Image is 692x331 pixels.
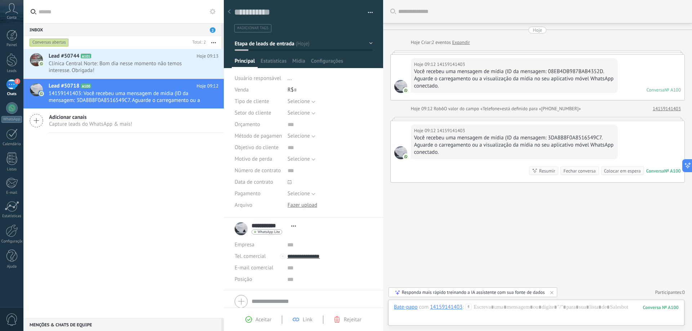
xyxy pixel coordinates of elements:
img: com.amocrm.amocrmwa.svg [403,88,408,93]
button: Mais [206,36,221,49]
a: Expandir [452,39,470,46]
div: E-mail [1,191,22,195]
span: Selecione [288,133,310,139]
span: Motivo de perda [235,156,272,162]
span: Arquivo [235,202,252,208]
span: Adicionar canais [49,114,132,121]
button: Selecione [288,130,315,142]
span: 2 [210,27,216,33]
span: Selecione [288,98,310,105]
a: Lead #50718 A100 Hoje 09:12 14159141403: Você recebeu uma mensagem de mídia (ID da mensagem: 3DA8... [23,79,224,108]
span: O valor do campo «Telefone» [444,105,502,112]
button: E-mail comercial [235,262,273,274]
span: Método de pagamento [235,133,287,139]
span: com [419,304,429,311]
div: Hoje [533,27,542,33]
div: Resumir [539,167,555,174]
div: Hoje [411,39,421,46]
span: 14159141403 [394,80,407,93]
img: com.amocrm.amocrmwa.svg [39,61,44,66]
span: Selecione [288,109,310,116]
div: Configurações [1,239,22,244]
span: #adicionar tags [237,26,269,31]
span: Venda [235,86,249,93]
span: Principal [235,58,255,68]
div: Empresa [235,239,282,251]
span: A100 [81,84,91,88]
span: Tel. comercial [235,253,266,260]
span: E-mail comercial [235,264,273,271]
span: Mídia [292,58,305,68]
div: Usuário responsável [235,73,282,84]
div: Você recebeu uma mensagem de mídia (ID da mensagem: 08EB4DB987BAB4352D. Aguarde o carregamento ou... [414,68,615,90]
div: Leads [1,69,22,73]
span: Capture leads do WhatsApp & mais! [49,121,132,128]
button: Selecione [288,96,315,107]
span: 14159141403 [394,146,407,159]
div: Venda [235,84,282,96]
span: Aceitar [256,316,271,323]
span: 14159141403 [437,61,465,68]
span: Orçamento [235,122,260,127]
span: A101 [81,54,91,58]
div: Menções & Chats de equipe [23,318,221,331]
div: Pagamento [235,188,282,200]
span: Selecione [288,156,310,162]
span: Setor do cliente [235,110,271,116]
span: Número de contrato [235,168,281,173]
div: Você recebeu uma mensagem de mídia (ID da mensagem: 3DA8B8F0A8516549C7. Aguarde o carregamento ou... [414,134,615,156]
a: 14159141403 [653,105,681,112]
button: Selecione [288,153,315,165]
div: Número de contrato [235,165,282,176]
span: Configurações [311,58,343,68]
div: Hoje 09:12 [411,105,434,112]
div: Conversa [646,168,664,174]
div: Hoje 09:12 [414,61,437,68]
span: Objetivo do cliente [235,145,279,150]
div: Total: 2 [190,39,206,46]
button: Selecione [288,188,315,200]
span: WhatsApp Lite [258,230,280,234]
div: Painel [1,43,22,48]
div: № A100 [665,87,681,93]
div: Objetivo do cliente [235,142,282,153]
span: Robô [434,106,444,112]
span: Link [303,316,312,323]
div: Data de contrato [235,176,282,188]
span: : [462,304,463,311]
div: Método de pagamento [235,130,282,142]
span: está definido para «[PHONE_NUMBER]» [502,105,581,112]
span: Lead #50718 [49,82,79,90]
div: WhatsApp [1,116,22,123]
span: 2 eventos [432,39,451,46]
div: Motivo de perda [235,153,282,165]
div: 100 [643,304,679,310]
div: Hoje 09:12 [414,127,437,134]
div: Orçamento [235,119,282,130]
span: 14159141403: Você recebeu uma mensagem de mídia (ID da mensagem: 3DA8B8F0A8516549C7. Aguarde o ca... [49,90,205,104]
span: Conta [7,15,17,20]
span: Tipo de cliente [235,99,269,104]
div: Posição [235,274,282,285]
div: Calendário [1,142,22,147]
span: Data de contrato [235,179,273,185]
span: Selecione [288,190,310,197]
span: Clínica Central Norte: Bom dia nesse momento não temos interesse. Obrigada! [49,60,205,74]
a: Participantes:0 [655,289,685,295]
span: Usuário responsável [235,75,281,82]
div: 14159141403 [430,304,462,310]
span: Posição [235,277,252,282]
span: Hoje 09:12 [197,82,218,90]
div: Arquivo [235,200,282,211]
div: Chats [1,92,22,97]
span: 0 [682,289,685,295]
div: Criar: [411,39,470,46]
div: Setor do cliente [235,107,282,119]
span: Pagamento [235,191,261,196]
img: com.amocrm.amocrmwa.svg [39,91,44,96]
div: Responda mais rápido treinando a IA assistente com sua fonte de dados [402,289,545,295]
span: Rejeitar [344,316,361,323]
div: Inbox [23,23,221,36]
span: 2 [14,79,20,84]
div: Estatísticas [1,214,22,219]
